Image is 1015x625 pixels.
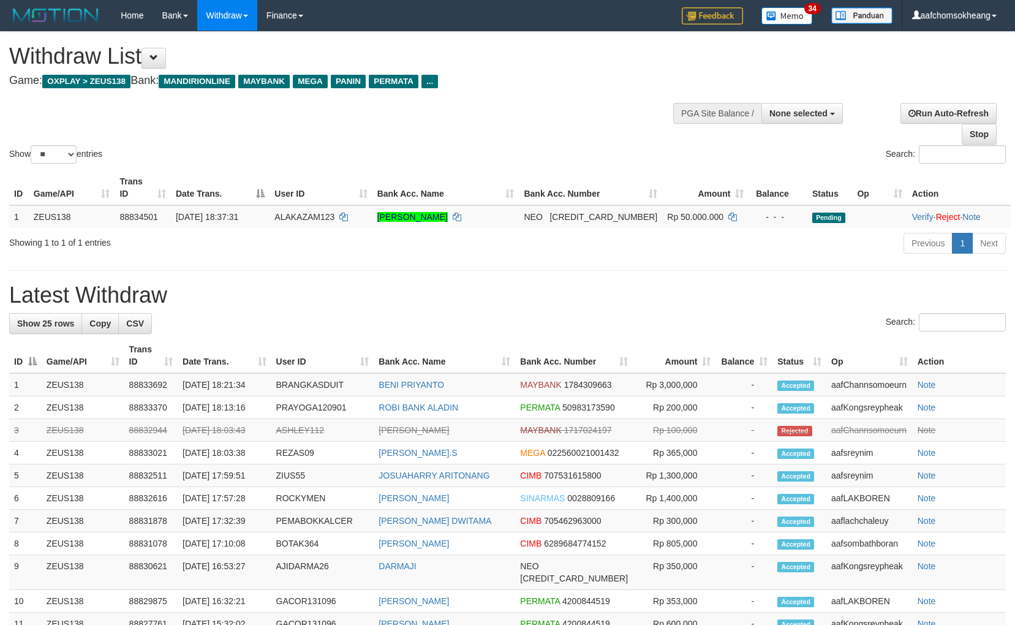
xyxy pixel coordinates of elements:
[918,516,936,526] a: Note
[520,380,561,390] span: MAYBANK
[379,539,449,548] a: [PERSON_NAME]
[124,419,178,442] td: 88832944
[42,75,130,88] span: OXPLAY > ZEUS138
[715,396,772,419] td: -
[826,464,913,487] td: aafsreynim
[912,212,934,222] a: Verify
[826,510,913,532] td: aaflachchaleuy
[118,313,152,334] a: CSV
[715,532,772,555] td: -
[119,212,157,222] span: 88834501
[9,338,42,373] th: ID: activate to sort column descending
[633,338,715,373] th: Amount: activate to sort column ascending
[919,145,1006,164] input: Search:
[807,170,853,205] th: Status
[715,442,772,464] td: -
[753,211,802,223] div: - - -
[919,313,1006,331] input: Search:
[548,448,619,458] span: Copy 022560021001432 to clipboard
[918,425,936,435] a: Note
[852,170,907,205] th: Op: activate to sort column ascending
[826,555,913,590] td: aafKongsreypheak
[271,373,374,396] td: BRANGKASDUIT
[9,44,665,69] h1: Withdraw List
[9,555,42,590] td: 9
[9,283,1006,308] h1: Latest Withdraw
[42,373,124,396] td: ZEUS138
[178,419,271,442] td: [DATE] 18:03:43
[918,596,936,606] a: Note
[633,464,715,487] td: Rp 1,300,000
[42,419,124,442] td: ZEUS138
[900,103,997,124] a: Run Auto-Refresh
[918,380,936,390] a: Note
[379,448,457,458] a: [PERSON_NAME].S
[519,170,662,205] th: Bank Acc. Number: activate to sort column ascending
[777,597,814,607] span: Accepted
[270,170,372,205] th: User ID: activate to sort column ascending
[178,590,271,613] td: [DATE] 16:32:21
[715,464,772,487] td: -
[520,516,541,526] span: CIMB
[124,510,178,532] td: 88831878
[9,464,42,487] td: 5
[379,380,444,390] a: BENI PRIYANTO
[9,6,102,25] img: MOTION_logo.png
[421,75,438,88] span: ...
[918,561,936,571] a: Note
[42,442,124,464] td: ZEUS138
[907,205,1011,228] td: · ·
[124,373,178,396] td: 88833692
[271,419,374,442] td: ASHLEY112
[520,561,538,571] span: NEO
[271,338,374,373] th: User ID: activate to sort column ascending
[9,487,42,510] td: 6
[515,338,633,373] th: Bank Acc. Number: activate to sort column ascending
[124,590,178,613] td: 88829875
[520,425,561,435] span: MAYBANK
[178,532,271,555] td: [DATE] 17:10:08
[520,539,541,548] span: CIMB
[633,555,715,590] td: Rp 350,000
[29,170,115,205] th: Game/API: activate to sort column ascending
[372,170,519,205] th: Bank Acc. Name: activate to sort column ascending
[633,442,715,464] td: Rp 365,000
[831,7,892,24] img: panduan.png
[42,396,124,419] td: ZEUS138
[715,510,772,532] td: -
[178,555,271,590] td: [DATE] 16:53:27
[826,532,913,555] td: aafsombathboran
[520,493,565,503] span: SINARMAS
[633,532,715,555] td: Rp 805,000
[271,555,374,590] td: AJIDARMA26
[9,590,42,613] td: 10
[31,145,77,164] select: Showentries
[271,590,374,613] td: GACOR131096
[715,419,772,442] td: -
[520,596,560,606] span: PERMATA
[178,487,271,510] td: [DATE] 17:57:28
[715,555,772,590] td: -
[633,487,715,510] td: Rp 1,400,000
[715,373,772,396] td: -
[826,487,913,510] td: aafLAKBOREN
[379,493,449,503] a: [PERSON_NAME]
[271,487,374,510] td: ROCKYMEN
[9,75,665,87] h4: Game: Bank:
[918,448,936,458] a: Note
[562,596,610,606] span: Copy 4200844519 to clipboard
[826,338,913,373] th: Op: activate to sort column ascending
[178,373,271,396] td: [DATE] 18:21:34
[274,212,334,222] span: ALAKAZAM123
[777,539,814,550] span: Accepted
[633,419,715,442] td: Rp 100,000
[42,487,124,510] td: ZEUS138
[42,532,124,555] td: ZEUS138
[520,448,545,458] span: MEGA
[812,213,845,223] span: Pending
[544,516,601,526] span: Copy 705462963000 to clipboard
[9,170,29,205] th: ID
[777,426,812,436] span: Rejected
[271,510,374,532] td: PEMABOKKALCER
[962,212,981,222] a: Note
